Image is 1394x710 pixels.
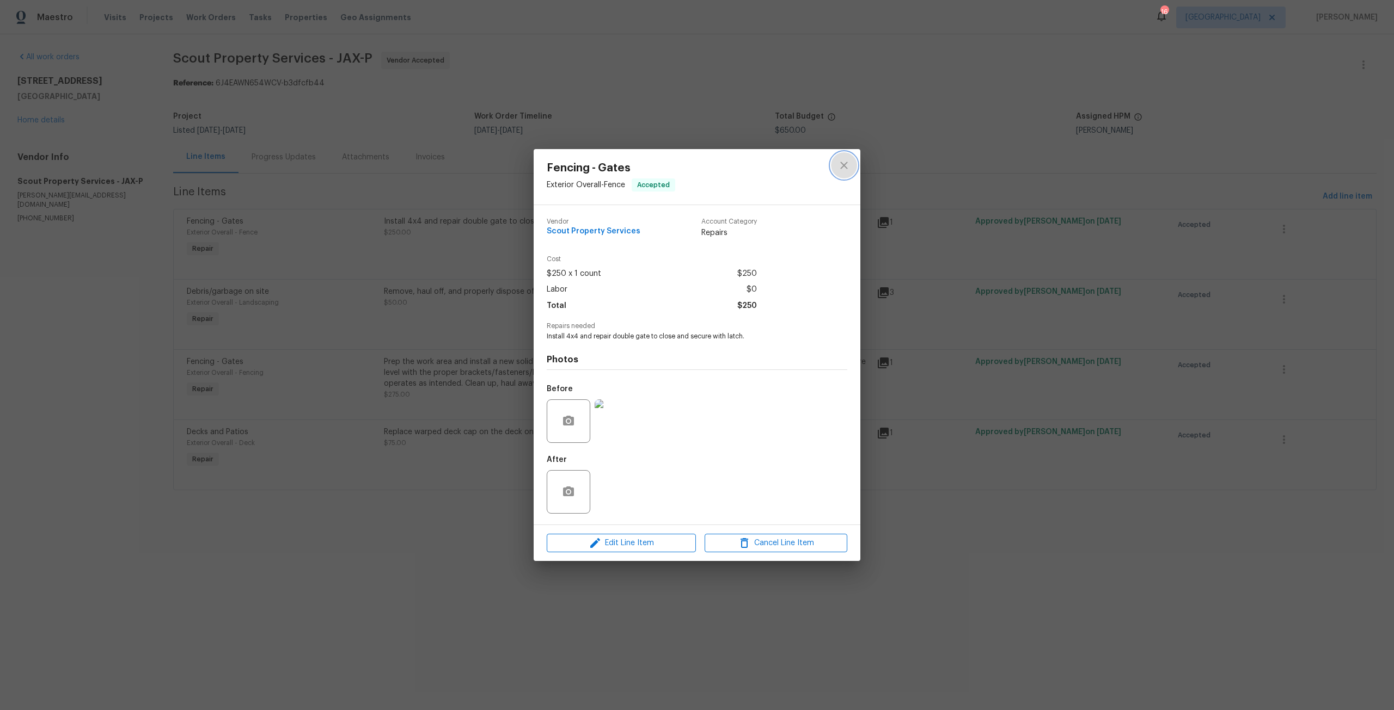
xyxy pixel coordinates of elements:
[547,323,847,330] span: Repairs needed
[547,227,640,236] span: Scout Property Services
[547,385,573,393] h5: Before
[831,152,857,178] button: close
[547,354,847,365] h4: Photos
[550,536,693,550] span: Edit Line Item
[547,181,625,188] span: Exterior Overall - Fence
[547,298,566,314] span: Total
[701,218,757,225] span: Account Category
[747,282,757,298] span: $0
[633,180,674,190] span: Accepted
[737,266,757,282] span: $250
[708,536,844,550] span: Cancel Line Item
[547,282,567,298] span: Labor
[1160,7,1168,17] div: 16
[547,534,696,553] button: Edit Line Item
[547,256,757,263] span: Cost
[547,266,601,282] span: $250 x 1 count
[547,162,675,174] span: Fencing - Gates
[701,227,757,238] span: Repairs
[547,456,567,464] h5: After
[547,332,817,341] span: Install 4x4 and repair double gate to close and secure with latch.
[737,298,757,314] span: $250
[547,218,640,225] span: Vendor
[705,534,847,553] button: Cancel Line Item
